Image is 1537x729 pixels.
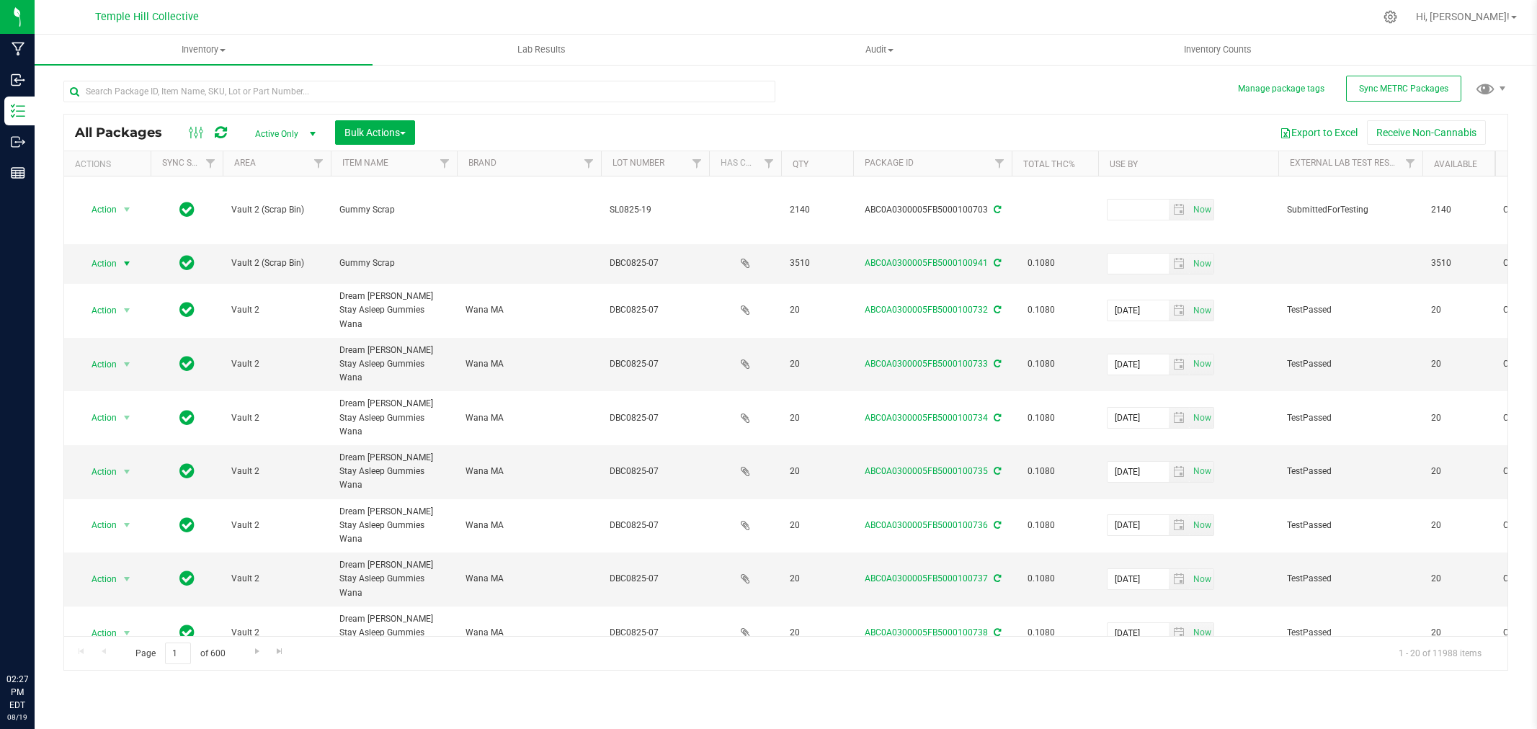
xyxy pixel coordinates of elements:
span: select [1190,300,1213,321]
span: select [1169,408,1190,428]
span: Vault 2 [231,626,322,640]
span: Set Current date [1190,569,1214,590]
span: select [1190,569,1213,589]
button: Bulk Actions [335,120,415,145]
span: Wana MA [465,411,592,425]
span: Sync from Compliance System [992,413,1001,423]
span: Page of 600 [123,643,237,665]
span: TestPassed [1287,572,1414,586]
a: Qty [793,159,808,169]
span: Gummy Scrap [339,256,448,270]
a: Filter [988,151,1012,176]
span: Wana MA [465,303,592,317]
a: ABC0A0300005FB5000100738 [865,627,988,638]
span: Set Current date [1190,515,1214,536]
span: Sync from Compliance System [992,573,1001,583]
span: Sync from Compliance System [992,305,1001,315]
span: select [118,569,136,589]
th: Has COA [709,151,781,176]
a: Item Name [342,158,388,168]
span: Set Current date [1190,408,1214,429]
span: 0.1080 [1020,408,1062,429]
a: Brand [468,158,496,168]
span: Sync from Compliance System [992,627,1001,638]
span: Vault 2 (Scrap Bin) [231,203,322,217]
span: 0.1080 [1020,253,1062,274]
span: select [118,200,136,220]
span: In Sync [179,253,195,273]
span: Action [79,515,117,535]
span: In Sync [179,568,195,589]
span: Action [79,623,117,643]
span: select [118,462,136,482]
span: Hi, [PERSON_NAME]! [1416,11,1510,22]
span: Vault 2 [231,411,322,425]
span: Dream [PERSON_NAME] Stay Asleep Gummies Wana [339,505,448,547]
span: Sync from Compliance System [992,258,1001,268]
span: In Sync [179,200,195,220]
span: 3510 [1431,256,1486,270]
span: 3510 [790,256,845,270]
span: TestPassed [1287,626,1414,640]
a: Sync Status [162,158,218,168]
inline-svg: Reports [11,166,25,180]
span: SL0825-19 [610,203,700,217]
span: 20 [790,357,845,371]
div: Actions [75,159,145,169]
span: Sync from Compliance System [992,205,1001,215]
span: TestPassed [1287,357,1414,371]
a: Area [234,158,256,168]
span: 20 [790,519,845,532]
button: Manage package tags [1238,83,1324,95]
a: Total THC% [1023,159,1075,169]
span: Bulk Actions [344,127,406,138]
a: ABC0A0300005FB5000100737 [865,573,988,583]
inline-svg: Inbound [11,73,25,87]
span: In Sync [179,461,195,481]
span: 0.1080 [1020,622,1062,643]
span: Set Current date [1190,461,1214,482]
span: Wana MA [465,572,592,586]
span: In Sync [179,300,195,320]
span: select [1169,300,1190,321]
span: DBC0825-07 [610,303,700,317]
span: 20 [1431,572,1486,586]
a: Available [1434,159,1477,169]
button: Receive Non-Cannabis [1367,120,1486,145]
span: 20 [790,572,845,586]
a: Filter [757,151,781,176]
span: 20 [1431,519,1486,532]
a: Audit [710,35,1048,65]
a: Package ID [865,158,914,168]
span: select [1169,254,1190,274]
span: Wana MA [465,626,592,640]
input: Search Package ID, Item Name, SKU, Lot or Part Number... [63,81,775,102]
span: Sync from Compliance System [992,359,1001,369]
span: Gummy Scrap [339,203,448,217]
p: 02:27 PM EDT [6,673,28,712]
span: select [118,515,136,535]
span: DBC0825-07 [610,626,700,640]
a: Filter [577,151,601,176]
span: Vault 2 [231,572,322,586]
span: Action [79,200,117,220]
span: 20 [1431,303,1486,317]
inline-svg: Inventory [11,104,25,118]
span: Dream [PERSON_NAME] Stay Asleep Gummies Wana [339,612,448,654]
span: 2140 [790,203,845,217]
a: External Lab Test Result [1290,158,1403,168]
a: Lot Number [612,158,664,168]
span: Inventory [35,43,373,56]
a: Filter [307,151,331,176]
span: Vault 2 [231,519,322,532]
span: Set Current date [1190,200,1214,220]
div: Manage settings [1381,10,1399,24]
span: In Sync [179,622,195,643]
span: Wana MA [465,465,592,478]
span: Dream [PERSON_NAME] Stay Asleep Gummies Wana [339,558,448,600]
span: Wana MA [465,357,592,371]
span: Dream [PERSON_NAME] Stay Asleep Gummies Wana [339,397,448,439]
span: 20 [1431,357,1486,371]
iframe: Resource center [14,614,58,657]
span: select [118,254,136,274]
